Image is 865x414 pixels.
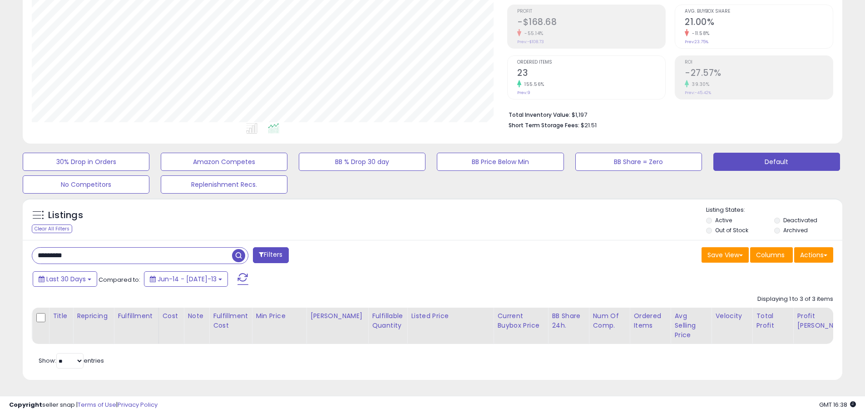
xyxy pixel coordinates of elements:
[310,311,364,321] div: [PERSON_NAME]
[757,295,833,304] div: Displaying 1 to 3 of 3 items
[517,68,665,80] h2: 23
[213,311,248,330] div: Fulfillment Cost
[23,153,149,171] button: 30% Drop in Orders
[783,216,817,224] label: Deactivated
[819,400,856,409] span: 2025-08-13 16:38 GMT
[9,400,42,409] strong: Copyright
[685,68,833,80] h2: -27.57%
[593,311,626,330] div: Num of Comp.
[509,121,579,129] b: Short Term Storage Fees:
[411,311,489,321] div: Listed Price
[9,401,158,409] div: seller snap | |
[99,275,140,284] span: Compared to:
[674,311,707,340] div: Avg Selling Price
[77,311,110,321] div: Repricing
[23,175,149,194] button: No Competitors
[756,250,785,259] span: Columns
[437,153,563,171] button: BB Price Below Min
[794,247,833,263] button: Actions
[372,311,403,330] div: Fulfillable Quantity
[163,311,180,321] div: Cost
[552,311,585,330] div: BB Share 24h.
[33,271,97,287] button: Last 30 Days
[689,81,709,88] small: 39.30%
[78,400,116,409] a: Terms of Use
[750,247,793,263] button: Columns
[715,216,732,224] label: Active
[715,226,748,234] label: Out of Stock
[161,153,287,171] button: Amazon Competes
[509,109,826,120] li: $1,197
[517,60,665,65] span: Ordered Items
[633,311,667,330] div: Ordered Items
[509,111,570,119] b: Total Inventory Value:
[39,356,104,365] span: Show: entries
[783,226,808,234] label: Archived
[713,153,840,171] button: Default
[32,224,72,233] div: Clear All Filters
[253,247,288,263] button: Filters
[256,311,302,321] div: Min Price
[581,121,597,130] span: $21.51
[48,209,83,222] h5: Listings
[575,153,702,171] button: BB Share = Zero
[517,39,544,45] small: Prev: -$108.73
[158,274,217,284] span: Jun-14 - [DATE]-13
[521,30,544,37] small: -55.14%
[46,274,86,284] span: Last 30 Days
[299,153,425,171] button: BB % Drop 30 day
[144,271,228,287] button: Jun-14 - [DATE]-13
[685,90,711,95] small: Prev: -45.42%
[706,206,842,214] p: Listing States:
[689,30,710,37] small: -11.58%
[756,311,789,330] div: Total Profit
[118,400,158,409] a: Privacy Policy
[715,311,748,321] div: Velocity
[53,311,69,321] div: Title
[517,17,665,29] h2: -$168.68
[685,9,833,14] span: Avg. Buybox Share
[685,39,708,45] small: Prev: 23.75%
[797,311,851,330] div: Profit [PERSON_NAME]
[188,311,205,321] div: Note
[118,311,154,321] div: Fulfillment
[685,17,833,29] h2: 21.00%
[517,9,665,14] span: Profit
[521,81,544,88] small: 155.56%
[517,90,530,95] small: Prev: 9
[702,247,749,263] button: Save View
[497,311,544,330] div: Current Buybox Price
[685,60,833,65] span: ROI
[161,175,287,194] button: Replenishment Recs.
